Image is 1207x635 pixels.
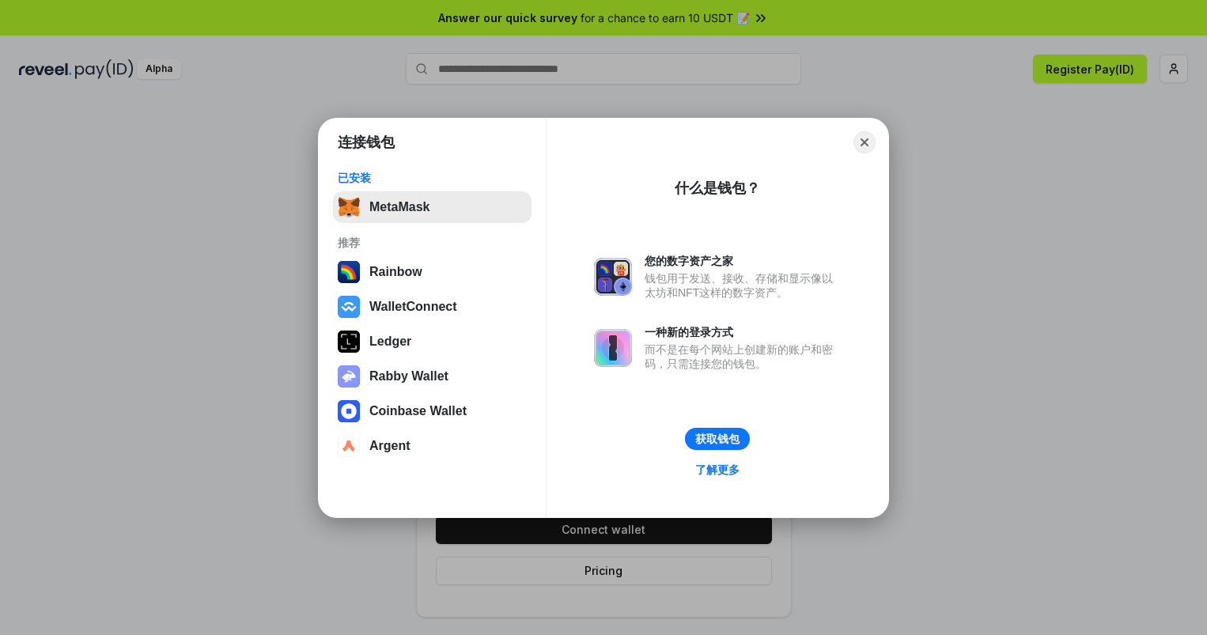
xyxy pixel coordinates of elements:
div: 您的数字资产之家 [645,254,841,268]
div: Rainbow [369,265,422,279]
div: MetaMask [369,200,429,214]
button: Ledger [333,326,532,357]
img: svg+xml,%3Csvg%20width%3D%22120%22%20height%3D%22120%22%20viewBox%3D%220%200%20120%20120%22%20fil... [338,261,360,283]
div: Argent [369,439,411,453]
img: svg+xml,%3Csvg%20width%3D%2228%22%20height%3D%2228%22%20viewBox%3D%220%200%2028%2028%22%20fill%3D... [338,400,360,422]
img: svg+xml,%3Csvg%20width%3D%2228%22%20height%3D%2228%22%20viewBox%3D%220%200%2028%2028%22%20fill%3D... [338,435,360,457]
div: 获取钱包 [695,432,740,446]
div: WalletConnect [369,300,457,314]
button: Coinbase Wallet [333,395,532,427]
a: 了解更多 [686,459,749,480]
div: 一种新的登录方式 [645,325,841,339]
img: svg+xml,%3Csvg%20xmlns%3D%22http%3A%2F%2Fwww.w3.org%2F2000%2Fsvg%22%20fill%3D%22none%22%20viewBox... [594,258,632,296]
div: 而不是在每个网站上创建新的账户和密码，只需连接您的钱包。 [645,342,841,371]
button: Argent [333,430,532,462]
div: Rabby Wallet [369,369,448,384]
button: 获取钱包 [685,428,750,450]
div: 钱包用于发送、接收、存储和显示像以太坊和NFT这样的数字资产。 [645,271,841,300]
div: 了解更多 [695,463,740,477]
img: svg+xml,%3Csvg%20fill%3D%22none%22%20height%3D%2233%22%20viewBox%3D%220%200%2035%2033%22%20width%... [338,196,360,218]
div: 推荐 [338,236,527,250]
img: svg+xml,%3Csvg%20width%3D%2228%22%20height%3D%2228%22%20viewBox%3D%220%200%2028%2028%22%20fill%3D... [338,296,360,318]
button: WalletConnect [333,291,532,323]
img: svg+xml,%3Csvg%20xmlns%3D%22http%3A%2F%2Fwww.w3.org%2F2000%2Fsvg%22%20fill%3D%22none%22%20viewBox... [594,329,632,367]
div: Coinbase Wallet [369,404,467,418]
button: Rainbow [333,256,532,288]
button: MetaMask [333,191,532,223]
h1: 连接钱包 [338,133,395,152]
button: Rabby Wallet [333,361,532,392]
img: svg+xml,%3Csvg%20xmlns%3D%22http%3A%2F%2Fwww.w3.org%2F2000%2Fsvg%22%20width%3D%2228%22%20height%3... [338,331,360,353]
div: 什么是钱包？ [675,179,760,198]
div: 已安装 [338,171,527,185]
img: svg+xml,%3Csvg%20xmlns%3D%22http%3A%2F%2Fwww.w3.org%2F2000%2Fsvg%22%20fill%3D%22none%22%20viewBox... [338,365,360,387]
button: Close [853,131,876,153]
div: Ledger [369,335,411,349]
